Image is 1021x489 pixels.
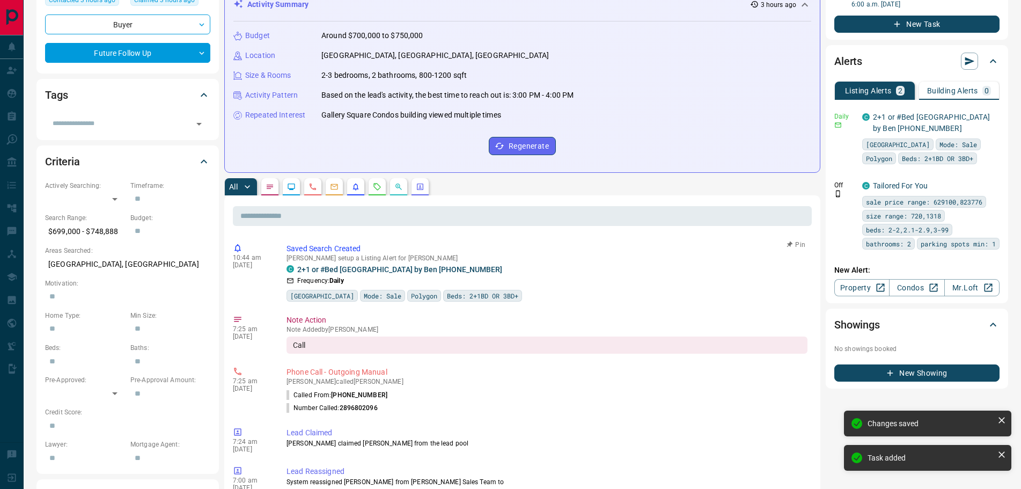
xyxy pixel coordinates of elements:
p: Saved Search Created [287,243,807,254]
p: Beds: [45,343,125,353]
span: Polygon [411,290,437,301]
div: Task added [868,454,993,462]
p: Called From: [287,390,387,400]
p: 7:25 am [233,325,270,333]
p: Min Size: [130,311,210,320]
h2: Alerts [834,53,862,70]
p: System reassigned [PERSON_NAME] from [PERSON_NAME] Sales Team to [287,477,807,487]
p: Pre-Approved: [45,375,125,385]
p: [GEOGRAPHIC_DATA], [GEOGRAPHIC_DATA] [45,256,210,273]
svg: Email [834,121,842,129]
p: Off [834,180,856,190]
p: [GEOGRAPHIC_DATA], [GEOGRAPHIC_DATA], [GEOGRAPHIC_DATA] [321,50,549,61]
p: New Alert: [834,265,1000,276]
div: Tags [45,82,210,108]
p: No showings booked [834,344,1000,354]
span: Polygon [866,153,892,164]
p: Building Alerts [927,87,978,94]
p: Home Type: [45,311,125,320]
svg: Listing Alerts [351,183,360,191]
p: 7:00 am [233,477,270,484]
span: bathrooms: 2 [866,238,911,249]
p: [PERSON_NAME] claimed [PERSON_NAME] from the lead pool [287,439,807,448]
span: parking spots min: 1 [921,238,996,249]
svg: Requests [373,183,381,191]
span: [PHONE_NUMBER] [331,391,387,399]
p: 2 [898,87,902,94]
p: 0 [985,87,989,94]
button: New Showing [834,364,1000,382]
p: [DATE] [233,446,270,453]
p: Lead Claimed [287,427,807,439]
div: Call [287,337,807,354]
span: Beds: 2+1BD OR 3BD+ [902,153,973,164]
button: Open [192,116,207,132]
h2: Tags [45,86,68,104]
span: Mode: Sale [939,139,977,150]
a: Property [834,279,890,296]
p: [DATE] [233,261,270,269]
p: 2-3 bedrooms, 2 bathrooms, 800-1200 sqft [321,70,467,81]
p: Lawyer: [45,440,125,449]
p: 10:44 am [233,254,270,261]
h2: Showings [834,316,880,333]
div: Buyer [45,14,210,34]
p: Timeframe: [130,181,210,191]
p: Search Range: [45,213,125,223]
p: Credit Score: [45,407,210,417]
button: Regenerate [489,137,556,155]
p: Daily [834,112,856,121]
p: Baths: [130,343,210,353]
p: Listing Alerts [845,87,892,94]
span: size range: 720,1318 [866,210,941,221]
div: condos.ca [862,113,870,121]
span: [GEOGRAPHIC_DATA] [290,290,354,301]
span: [GEOGRAPHIC_DATA] [866,139,930,150]
span: Beds: 2+1BD OR 3BD+ [447,290,518,301]
a: Tailored For You [873,181,928,190]
svg: Notes [266,183,274,191]
p: Around $700,000 to $750,000 [321,30,423,41]
span: Mode: Sale [364,290,401,301]
span: beds: 2-2,2.1-2.9,3-99 [866,224,949,235]
p: Motivation: [45,279,210,288]
h2: Criteria [45,153,80,170]
div: Future Follow Up [45,43,210,63]
svg: Emails [330,183,339,191]
div: condos.ca [862,182,870,189]
p: Based on the lead's activity, the best time to reach out is: 3:00 PM - 4:00 PM [321,90,574,101]
p: 7:25 am [233,377,270,385]
p: Repeated Interest [245,110,305,121]
div: condos.ca [287,265,294,273]
p: 7:24 am [233,438,270,446]
p: All [229,183,238,191]
span: sale price range: 629100,823776 [866,196,982,207]
a: Condos [889,279,944,296]
div: Changes saved [868,419,993,428]
button: Pin [781,240,812,250]
svg: Opportunities [394,183,403,191]
a: 2+1 or #Bed [GEOGRAPHIC_DATA] by Ben [PHONE_NUMBER] [297,265,502,274]
p: Budget [245,30,270,41]
p: Note Added by [PERSON_NAME] [287,326,807,333]
p: [PERSON_NAME] setup a Listing Alert for [PERSON_NAME] [287,254,807,262]
p: Number Called: [287,403,378,413]
button: New Task [834,16,1000,33]
p: Pre-Approval Amount: [130,375,210,385]
div: Alerts [834,48,1000,74]
p: Note Action [287,315,807,326]
p: [DATE] [233,333,270,340]
p: Location [245,50,275,61]
p: [DATE] [233,385,270,392]
svg: Push Notification Only [834,190,842,198]
p: Budget: [130,213,210,223]
svg: Agent Actions [416,183,424,191]
p: [PERSON_NAME] called [PERSON_NAME] [287,378,807,385]
p: Lead Reassigned [287,466,807,477]
p: Frequency: [297,276,344,286]
p: Activity Pattern [245,90,298,101]
a: Mr.Loft [944,279,1000,296]
p: Mortgage Agent: [130,440,210,449]
div: Showings [834,312,1000,338]
strong: Daily [329,277,344,284]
